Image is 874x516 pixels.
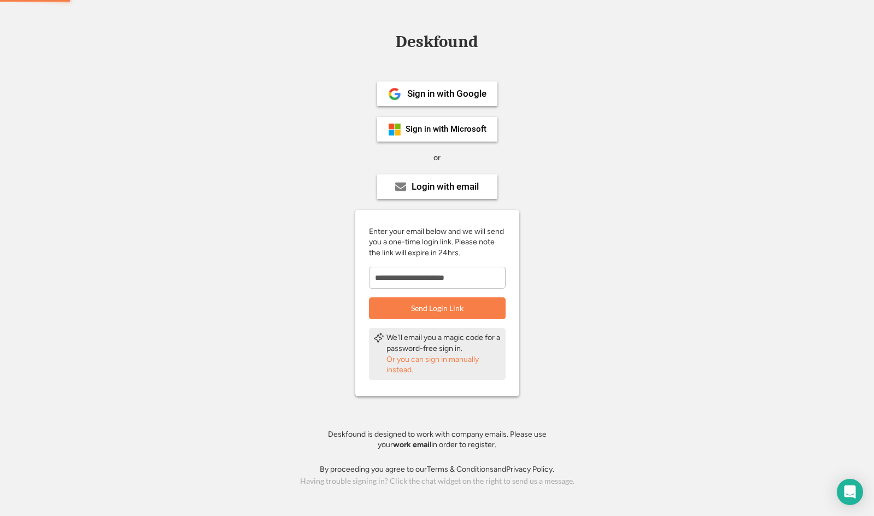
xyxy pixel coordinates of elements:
div: Sign in with Microsoft [406,125,486,133]
div: By proceeding you agree to our and [320,464,554,475]
strong: work email [393,440,431,449]
button: Send Login Link [369,297,506,319]
div: Login with email [412,182,479,191]
img: ms-symbollockup_mssymbol_19.png [388,123,401,136]
div: Deskfound [391,33,484,50]
a: Terms & Conditions [427,465,494,474]
div: We'll email you a magic code for a password-free sign in. [386,332,501,354]
div: Sign in with Google [407,89,486,98]
div: Open Intercom Messenger [837,479,863,505]
img: 1024px-Google__G__Logo.svg.png [388,87,401,101]
div: Or you can sign in manually instead. [386,354,501,376]
div: or [433,153,441,163]
div: Deskfound is designed to work with company emails. Please use your in order to register. [314,429,560,450]
a: Privacy Policy. [506,465,554,474]
div: Enter your email below and we will send you a one-time login link. Please note the link will expi... [369,226,506,259]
